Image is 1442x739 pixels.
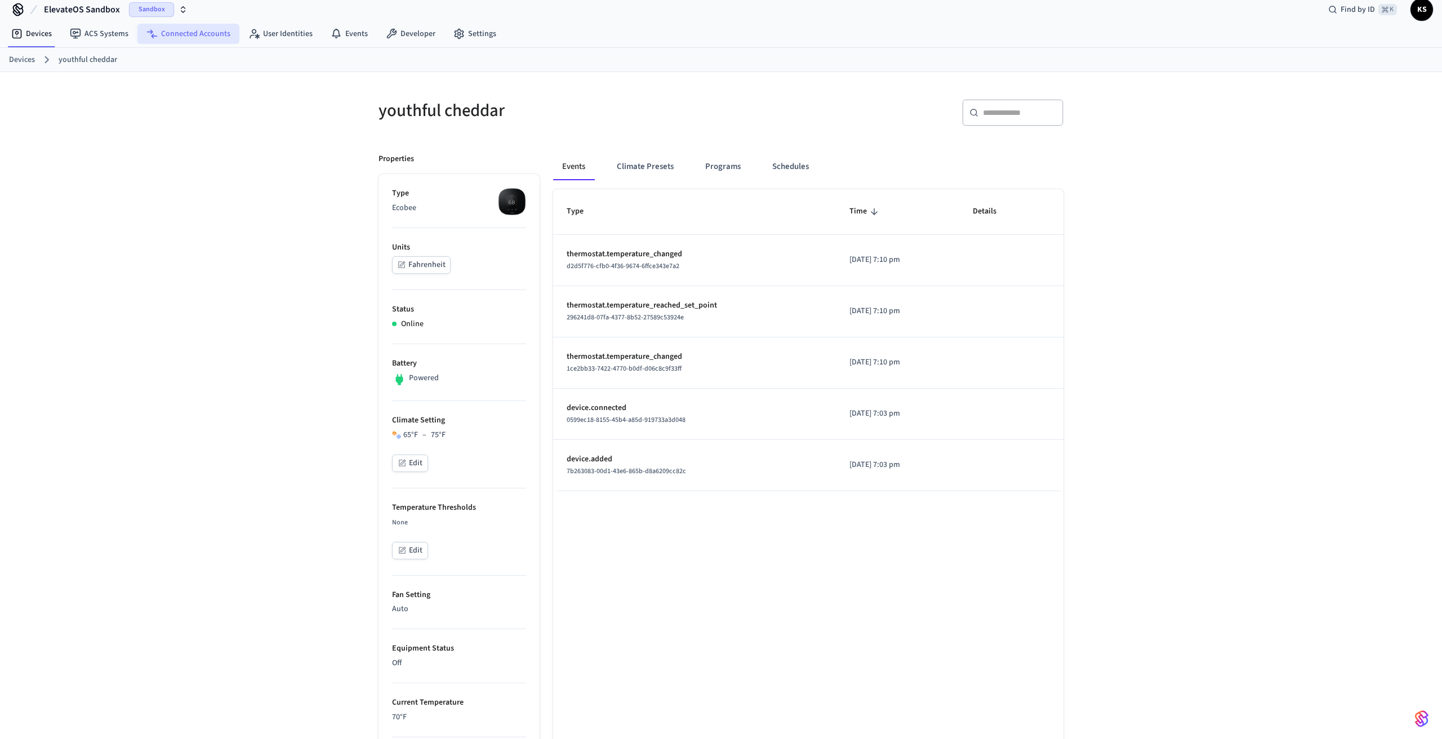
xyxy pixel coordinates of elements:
[379,99,714,122] h5: youthful cheddar
[392,518,408,527] span: None
[392,256,451,274] button: Fahrenheit
[849,254,946,266] p: [DATE] 7:10 pm
[973,203,1011,220] span: Details
[61,24,137,44] a: ACS Systems
[567,364,682,373] span: 1ce2bb33-7422-4770-b0df-d06c8c9f33ff
[567,415,686,425] span: 0599ec18-8155-45b4-a85d-919733a3d048
[1341,4,1375,15] span: Find by ID
[498,188,526,216] img: ecobee_lite_3
[239,24,322,44] a: User Identities
[553,189,1063,491] table: sticky table
[392,643,526,655] p: Equipment Status
[392,304,526,315] p: Status
[567,313,684,322] span: 296241d8-07fa-4377-8b52-27589c53924e
[392,711,526,723] p: 70 °F
[567,466,686,476] span: 7b263083-00d1-43e6-865b-d8a6209cc82c
[444,24,505,44] a: Settings
[763,153,818,180] button: Schedules
[696,153,750,180] button: Programs
[849,203,882,220] span: Time
[392,415,526,426] p: Climate Setting
[849,305,946,317] p: [DATE] 7:10 pm
[403,429,446,441] div: 65 °F 75 °F
[567,203,598,220] span: Type
[849,357,946,368] p: [DATE] 7:10 pm
[392,430,401,439] img: Heat Cool
[59,54,117,66] a: youthful cheddar
[401,318,424,330] p: Online
[9,54,35,66] a: Devices
[392,358,526,369] p: Battery
[422,429,426,441] span: –
[392,589,526,601] p: Fan Setting
[849,408,946,420] p: [DATE] 7:03 pm
[392,188,526,199] p: Type
[567,248,822,260] p: thermostat.temperature_changed
[392,242,526,253] p: Units
[377,24,444,44] a: Developer
[137,24,239,44] a: Connected Accounts
[567,453,822,465] p: device.added
[322,24,377,44] a: Events
[567,261,679,271] span: d2d5f776-cfb0-4f36-9674-6ffce343e7a2
[392,657,526,669] p: Off
[44,3,120,16] span: ElevateOS Sandbox
[553,153,594,180] button: Events
[567,402,822,414] p: device.connected
[1415,710,1428,728] img: SeamLogoGradient.69752ec5.svg
[392,502,526,514] p: Temperature Thresholds
[392,542,428,559] button: Edit
[608,153,683,180] button: Climate Presets
[129,2,174,17] span: Sandbox
[2,24,61,44] a: Devices
[567,300,822,311] p: thermostat.temperature_reached_set_point
[392,603,526,615] p: Auto
[392,455,428,472] button: Edit
[1378,4,1397,15] span: ⌘ K
[392,202,526,214] p: Ecobee
[409,372,439,384] p: Powered
[567,351,822,363] p: thermostat.temperature_changed
[379,153,414,165] p: Properties
[392,697,526,709] p: Current Temperature
[849,459,946,471] p: [DATE] 7:03 pm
